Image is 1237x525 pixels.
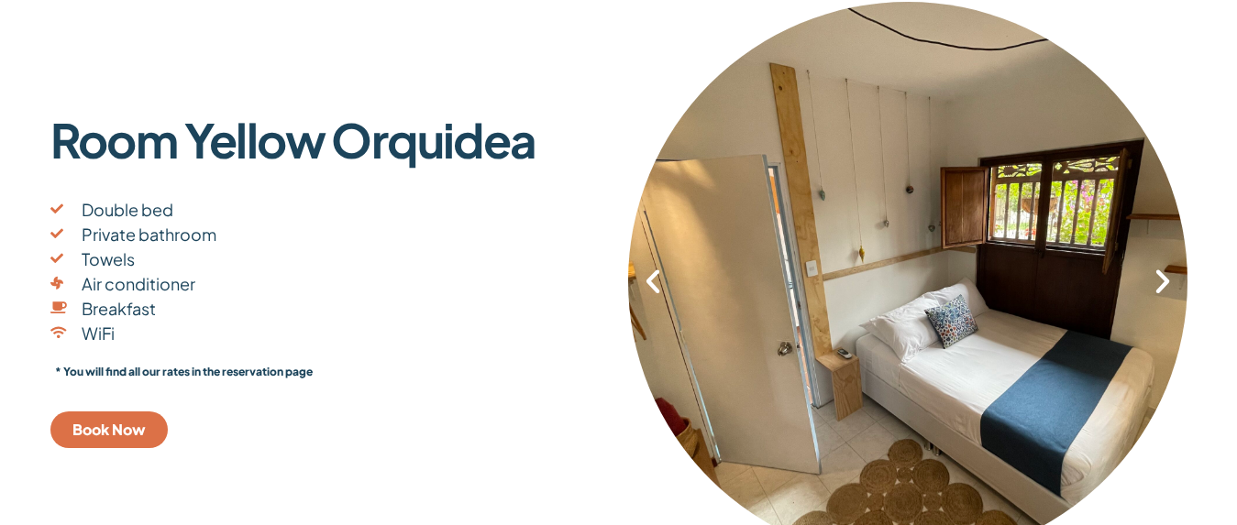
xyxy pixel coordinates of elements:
[55,365,313,378] span: * You will find all our rates in the reservation page
[77,197,173,222] span: Double bed
[50,411,168,448] a: Book Now
[637,266,668,297] div: Previous slide
[77,271,195,296] span: Air conditioner
[77,321,115,345] span: WiFi
[1147,266,1178,297] div: Next slide
[50,114,610,165] p: Room Yellow Orquidea
[77,246,135,271] span: Towels
[77,222,216,246] span: Private bathroom
[72,422,146,437] span: Book Now
[77,296,156,321] span: Breakfast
